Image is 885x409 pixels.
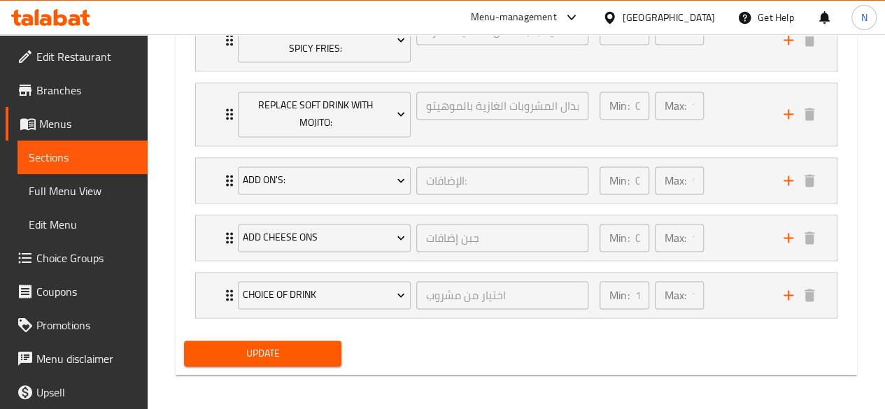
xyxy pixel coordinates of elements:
[238,281,411,309] button: Choice Of Drink
[778,29,799,50] button: add
[184,77,849,152] li: Expand
[184,266,849,324] li: Expand
[243,229,405,246] span: Add Cheese Ons
[29,216,136,233] span: Edit Menu
[6,308,148,342] a: Promotions
[6,241,148,275] a: Choice Groups
[196,273,837,317] div: Expand
[6,342,148,375] a: Menu disclaimer
[609,97,629,114] p: Min:
[196,83,837,145] div: Expand
[243,286,405,303] span: Choice Of Drink
[184,340,342,366] button: Update
[29,149,136,166] span: Sections
[665,287,686,303] p: Max:
[778,170,799,191] button: add
[36,384,136,401] span: Upsell
[6,275,148,308] a: Coupons
[6,375,148,409] a: Upsell
[17,174,148,208] a: Full Menu View
[861,10,867,25] span: N
[623,10,715,25] div: [GEOGRAPHIC_DATA]
[29,182,136,199] span: Full Menu View
[243,96,405,131] span: Replace Soft Drink with Mojito:
[184,2,849,77] li: Expand
[609,229,629,246] p: Min:
[196,215,837,260] div: Expand
[36,82,136,99] span: Branches
[36,283,136,300] span: Coupons
[243,171,405,189] span: Add On's:
[6,73,148,107] a: Branches
[665,22,686,39] p: Max:
[196,8,837,71] div: Expand
[184,209,849,266] li: Expand
[238,224,411,252] button: Add Cheese Ons
[17,208,148,241] a: Edit Menu
[778,103,799,124] button: add
[799,29,820,50] button: delete
[238,17,411,62] button: Replace Regular Fries with Spicy Fries:
[778,285,799,306] button: add
[243,22,405,57] span: Replace Regular Fries with Spicy Fries:
[36,48,136,65] span: Edit Restaurant
[36,317,136,333] span: Promotions
[609,287,629,303] p: Min:
[799,103,820,124] button: delete
[665,97,686,114] p: Max:
[609,22,629,39] p: Min:
[471,9,557,26] div: Menu-management
[6,40,148,73] a: Edit Restaurant
[799,170,820,191] button: delete
[17,141,148,174] a: Sections
[39,115,136,132] span: Menus
[36,250,136,266] span: Choice Groups
[665,172,686,189] p: Max:
[799,227,820,248] button: delete
[36,350,136,367] span: Menu disclaimer
[195,345,331,362] span: Update
[238,92,411,137] button: Replace Soft Drink with Mojito:
[665,229,686,246] p: Max:
[238,166,411,194] button: Add On's:
[609,172,629,189] p: Min:
[6,107,148,141] a: Menus
[184,152,849,209] li: Expand
[799,285,820,306] button: delete
[196,158,837,203] div: Expand
[778,227,799,248] button: add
